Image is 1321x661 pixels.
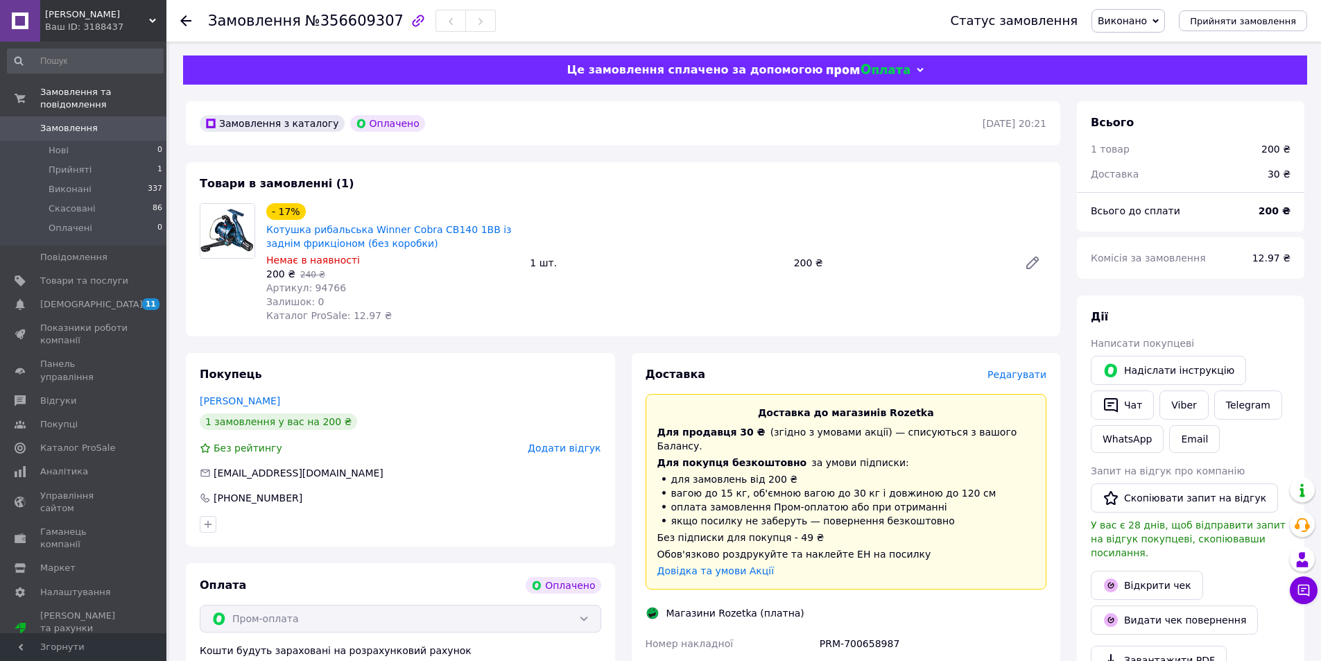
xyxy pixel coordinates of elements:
div: [PHONE_NUMBER] [212,491,304,505]
span: 0 [157,222,162,234]
span: Товари та послуги [40,275,128,287]
div: Магазини Rozetka (платна) [663,606,808,620]
div: Ваш ID: 3188437 [45,21,166,33]
span: Маркет [40,562,76,574]
span: Скасовані [49,203,96,215]
span: Комісія за замовлення [1091,252,1206,264]
span: 0 [157,144,162,157]
a: Telegram [1214,390,1282,420]
b: 200 ₴ [1259,205,1290,216]
button: Чат з покупцем [1290,576,1318,604]
button: Прийняти замовлення [1179,10,1307,31]
time: [DATE] 20:21 [983,118,1046,129]
span: Доставка [1091,169,1139,180]
span: Всього до сплати [1091,205,1180,216]
span: Управління сайтом [40,490,128,515]
div: PRM-700658987 [817,631,1049,656]
div: 200 ₴ [1261,142,1290,156]
span: Без рейтингу [214,443,282,454]
span: Написати покупцеві [1091,338,1194,349]
input: Пошук [7,49,164,74]
span: Дії [1091,310,1108,323]
span: Прийняти замовлення [1190,16,1296,26]
div: Обов'язково роздрукуйте та наклейте ЕН на посилку [657,547,1035,561]
div: Статус замовлення [950,14,1078,28]
span: №356609307 [305,12,404,29]
span: Виконано [1098,15,1147,26]
span: 11 [142,298,159,310]
span: Повідомлення [40,251,107,264]
div: Без підписки для покупця - 49 ₴ [657,531,1035,544]
button: Чат [1091,390,1154,420]
span: Номер накладної [646,638,734,649]
span: Замовлення [208,12,301,29]
img: Котушка рибальська Winner Cobra CB140 1BB із заднім фрикціоном (без коробки) [200,204,254,258]
span: Для продавця 30 ₴ [657,427,766,438]
button: Скопіювати запит на відгук [1091,483,1278,513]
li: вагою до 15 кг, об'ємною вагою до 30 кг і довжиною до 120 см [657,486,1035,500]
span: Каталог ProSale [40,442,115,454]
span: Оплачені [49,222,92,234]
span: Аналітика [40,465,88,478]
div: Замовлення з каталогу [200,115,345,132]
span: Каталог ProSale: 12.97 ₴ [266,310,392,321]
span: Артикул: 94766 [266,282,346,293]
span: Для покупця безкоштовно [657,457,807,468]
div: Оплачено [526,577,601,594]
span: Редагувати [987,369,1046,380]
span: Замовлення та повідомлення [40,86,166,111]
div: 1 замовлення у вас на 200 ₴ [200,413,357,430]
li: якщо посилку не заберуть — повернення безкоштовно [657,514,1035,528]
span: Доставка до магазинів Rozetka [758,407,934,418]
span: [PERSON_NAME] та рахунки [40,610,128,648]
img: evopay logo [827,64,910,77]
button: Видати чек повернення [1091,606,1258,635]
span: Нові [49,144,69,157]
div: 1 шт. [524,253,788,273]
span: Покупець [200,368,262,381]
span: [EMAIL_ADDRESS][DOMAIN_NAME] [214,467,383,479]
a: Котушка рибальська Winner Cobra CB140 1BB із заднім фрикціоном (без коробки) [266,224,512,249]
div: 30 ₴ [1259,159,1299,189]
span: Показники роботи компанії [40,322,128,347]
span: Оплата [200,578,246,592]
span: Запит на відгук про компанію [1091,465,1245,477]
div: Оплачено [350,115,425,132]
li: оплата замовлення Пром-оплатою або при отриманні [657,500,1035,514]
span: Відгуки [40,395,76,407]
a: Відкрити чек [1091,571,1203,600]
span: Покупці [40,418,78,431]
a: Довідка та умови Акції [657,565,775,576]
span: 1 товар [1091,144,1130,155]
div: 200 ₴ [788,253,1013,273]
div: за умови підписки: [657,456,1035,470]
span: Товари в замовленні (1) [200,177,354,190]
span: Немає в наявності [266,255,360,266]
div: (згідно з умовами акції) — списуються з вашого Балансу. [657,425,1035,453]
a: Viber [1159,390,1208,420]
span: Прийняті [49,164,92,176]
span: Панель управління [40,358,128,383]
span: Додати відгук [528,443,601,454]
div: Повернутися назад [180,14,191,28]
span: Це замовлення сплачено за допомогою [567,63,822,76]
span: Світ Риболовлі [45,8,149,21]
span: 12.97 ₴ [1252,252,1290,264]
span: 86 [153,203,162,215]
span: Замовлення [40,122,98,135]
span: 337 [148,183,162,196]
span: Налаштування [40,586,111,599]
span: Всього [1091,116,1134,129]
span: Гаманець компанії [40,526,128,551]
span: 1 [157,164,162,176]
span: 200 ₴ [266,268,295,280]
li: для замовлень від 200 ₴ [657,472,1035,486]
button: Надіслати інструкцію [1091,356,1246,385]
span: Залишок: 0 [266,296,325,307]
a: [PERSON_NAME] [200,395,280,406]
button: Email [1169,425,1220,453]
a: WhatsApp [1091,425,1164,453]
a: Редагувати [1019,249,1046,277]
div: - 17% [266,203,306,220]
span: Доставка [646,368,706,381]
